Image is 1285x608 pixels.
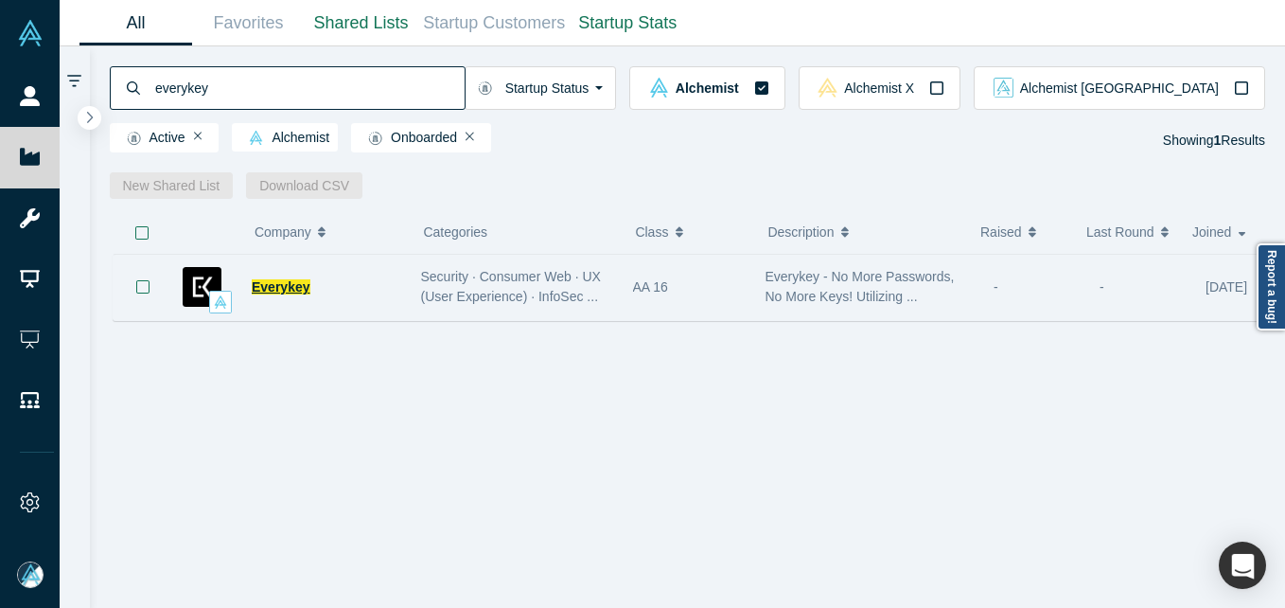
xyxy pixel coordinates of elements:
[368,131,382,146] img: Startup status
[767,212,960,252] button: Description
[240,131,329,146] span: Alchemist
[649,78,669,98] img: alchemist Vault Logo
[1192,212,1252,252] button: Joined
[110,172,234,199] button: New Shared List
[799,66,960,110] button: alchemistx Vault LogoAlchemist X
[974,66,1265,110] button: alchemist_aj Vault LogoAlchemist [GEOGRAPHIC_DATA]
[17,20,44,46] img: Alchemist Vault Logo
[1086,212,1172,252] button: Last Round
[79,1,192,45] a: All
[194,130,202,143] button: Remove Filter
[980,212,1066,252] button: Raised
[192,1,305,45] a: Favorites
[994,78,1013,98] img: alchemist_aj Vault Logo
[1020,81,1219,95] span: Alchemist [GEOGRAPHIC_DATA]
[1163,133,1265,148] span: Showing Results
[466,130,474,143] button: Remove Filter
[305,1,417,45] a: Shared Lists
[214,295,227,309] img: alchemist Vault Logo
[629,66,784,110] button: alchemist Vault LogoAlchemist
[255,212,311,252] span: Company
[360,131,457,146] span: Onboarded
[246,172,362,199] button: Download CSV
[818,78,837,98] img: alchemistx Vault Logo
[417,1,572,45] a: Startup Customers
[766,269,955,304] span: Everykey - No More Passwords, No More Keys! Utilizing ...
[635,212,738,252] button: Class
[844,81,914,95] span: Alchemist X
[676,81,739,95] span: Alchemist
[17,562,44,588] img: Mia Scott's Account
[1192,212,1231,252] span: Joined
[767,212,834,252] span: Description
[635,212,668,252] span: Class
[980,212,1022,252] span: Raised
[994,279,998,295] span: -
[153,65,465,110] input: Search by company name, class, customer, one-liner or category
[421,269,601,304] span: Security · Consumer Web · UX (User Experience) · InfoSec ...
[118,131,185,146] span: Active
[1257,243,1285,331] a: Report a bug!
[183,267,222,307] img: Everykey's Logo
[1206,279,1247,295] span: [DATE]
[252,279,310,295] a: Everykey
[572,1,684,45] a: Startup Stats
[633,255,746,320] div: AA 16
[249,131,263,145] img: alchemist Vault Logo
[1214,133,1222,148] strong: 1
[423,224,487,240] span: Categories
[114,254,172,320] button: Bookmark
[465,66,617,110] button: Startup Status
[1086,212,1154,252] span: Last Round
[1100,279,1104,295] span: -
[127,131,141,146] img: Startup status
[255,212,394,252] button: Company
[478,80,492,96] img: Startup status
